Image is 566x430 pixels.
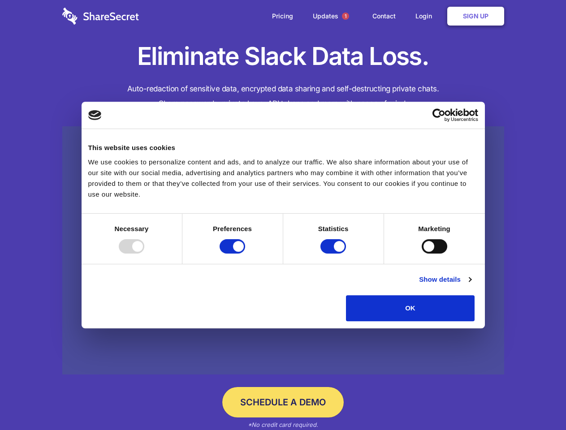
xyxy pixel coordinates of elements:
h1: Eliminate Slack Data Loss. [62,40,504,73]
strong: Statistics [318,225,349,232]
div: This website uses cookies [88,142,478,153]
a: Show details [419,274,471,285]
a: Usercentrics Cookiebot - opens in a new window [400,108,478,122]
span: 1 [342,13,349,20]
a: Schedule a Demo [222,387,344,417]
a: Sign Up [447,7,504,26]
h4: Auto-redaction of sensitive data, encrypted data sharing and self-destructing private chats. Shar... [62,82,504,111]
strong: Marketing [418,225,450,232]
img: logo [88,110,102,120]
a: Contact [363,2,405,30]
a: Pricing [263,2,302,30]
a: Wistia video thumbnail [62,126,504,375]
strong: Necessary [115,225,149,232]
button: OK [346,295,475,321]
div: We use cookies to personalize content and ads, and to analyze our traffic. We also share informat... [88,157,478,200]
a: Login [406,2,445,30]
em: *No credit card required. [248,421,318,428]
strong: Preferences [213,225,252,232]
img: logo-wordmark-white-trans-d4663122ce5f474addd5e946df7df03e33cb6a1c49d2221995e7729f52c070b2.svg [62,8,139,25]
